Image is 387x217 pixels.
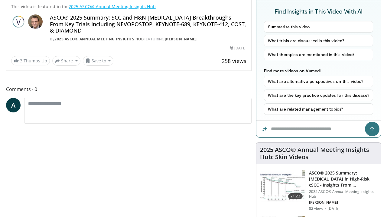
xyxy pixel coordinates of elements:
h4: 2025 ASCO® Annual Meeting Insights Hub: Skin Videos [260,146,377,161]
button: Share [52,56,80,66]
p: 82 views [309,206,324,211]
h4: ASCO® 2025 Summary: SCC and H&N [MEDICAL_DATA] Breakthroughs From Key Trials Including NEVOPOSTOP... [50,14,246,34]
p: [DATE] [328,206,340,211]
button: Summarize this video [264,21,373,33]
a: 2025 ASCO® Annual Meeting Insights Hub [54,36,144,42]
button: What therapies are mentioned in this video? [264,49,373,60]
a: 21:22 ASCO® 2025 Summary: [MEDICAL_DATA] in High-Risk cSCC - Insights From … 2025 ASCO® Annual Me... [260,170,377,211]
div: · [325,206,327,211]
span: 3 [20,58,22,64]
img: 2025 ASCO® Annual Meeting Insights Hub [11,14,26,29]
h4: Find Insights in This Video With AI [264,7,373,15]
p: Find more videos on Vumedi [264,68,373,73]
p: [PERSON_NAME] [309,200,377,205]
button: What are alternative perspectives on this video? [264,76,373,87]
img: Avatar [28,14,43,29]
button: What are related management topics? [264,103,373,115]
a: 3 Thumbs Up [11,56,50,65]
a: [PERSON_NAME] [165,36,197,42]
input: Question for the AI [256,121,381,137]
button: Save to [83,56,114,66]
div: [DATE] [230,46,246,51]
button: What are the key practice updates for this disease? [264,90,373,101]
div: By FEATURING [50,36,246,42]
a: A [6,98,21,112]
p: This video is featured in the [11,4,246,10]
span: 258 views [222,57,246,64]
img: 7690458f-0c76-4f61-811b-eb7c7f8681e5.150x105_q85_crop-smart_upscale.jpg [260,170,305,202]
button: What trials are discussed in this video? [264,35,373,46]
span: 21:22 [288,193,303,199]
p: 2025 ASCO® Annual Meeting Insights Hub [309,189,377,199]
a: 2025 ASCO® Annual Meeting Insights Hub [69,4,156,9]
h3: ASCO® 2025 Summary: [MEDICAL_DATA] in High-Risk cSCC - Insights From … [309,170,377,188]
span: Comments 0 [6,85,252,93]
